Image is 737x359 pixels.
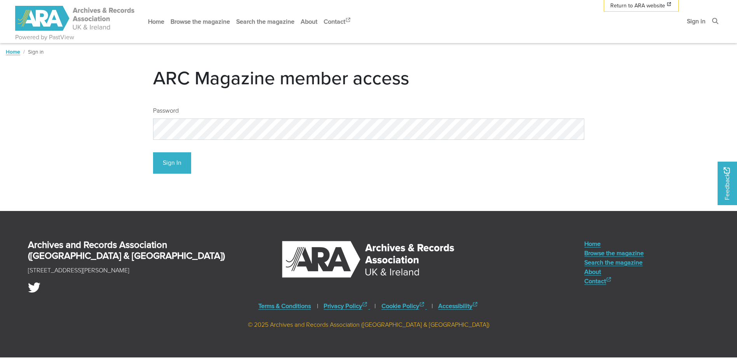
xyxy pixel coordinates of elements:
[584,267,644,276] a: About
[153,66,584,89] h1: ARC Magazine member access
[153,106,179,115] label: Password
[584,248,644,258] a: Browse the magazine
[321,11,355,32] a: Contact
[6,320,731,329] div: © 2025 Archives and Records Association ([GEOGRAPHIC_DATA] & [GEOGRAPHIC_DATA])
[28,238,225,262] strong: Archives and Records Association ([GEOGRAPHIC_DATA] & [GEOGRAPHIC_DATA])
[281,239,456,280] img: Archives & Records Association (UK & Ireland)
[15,33,74,42] a: Powered by PastView
[722,167,732,200] span: Feedback
[610,2,665,10] span: Return to ARA website
[28,48,44,56] span: Sign in
[233,11,298,32] a: Search the magazine
[15,6,136,31] img: ARA - ARC Magazine | Powered by PastView
[382,301,427,310] a: Cookie Policy
[15,2,136,35] a: ARA - ARC Magazine | Powered by PastView logo
[584,239,644,248] a: Home
[438,301,479,310] a: Accessibility
[584,258,644,267] a: Search the magazine
[584,276,644,286] a: Contact
[258,301,311,310] a: Terms & Conditions
[684,11,709,31] a: Sign in
[6,48,20,56] a: Home
[718,162,737,205] a: Would you like to provide feedback?
[167,11,233,32] a: Browse the magazine
[298,11,321,32] a: About
[28,266,129,275] p: [STREET_ADDRESS][PERSON_NAME]
[153,152,191,174] button: Sign In
[324,301,370,310] a: Privacy Policy
[145,11,167,32] a: Home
